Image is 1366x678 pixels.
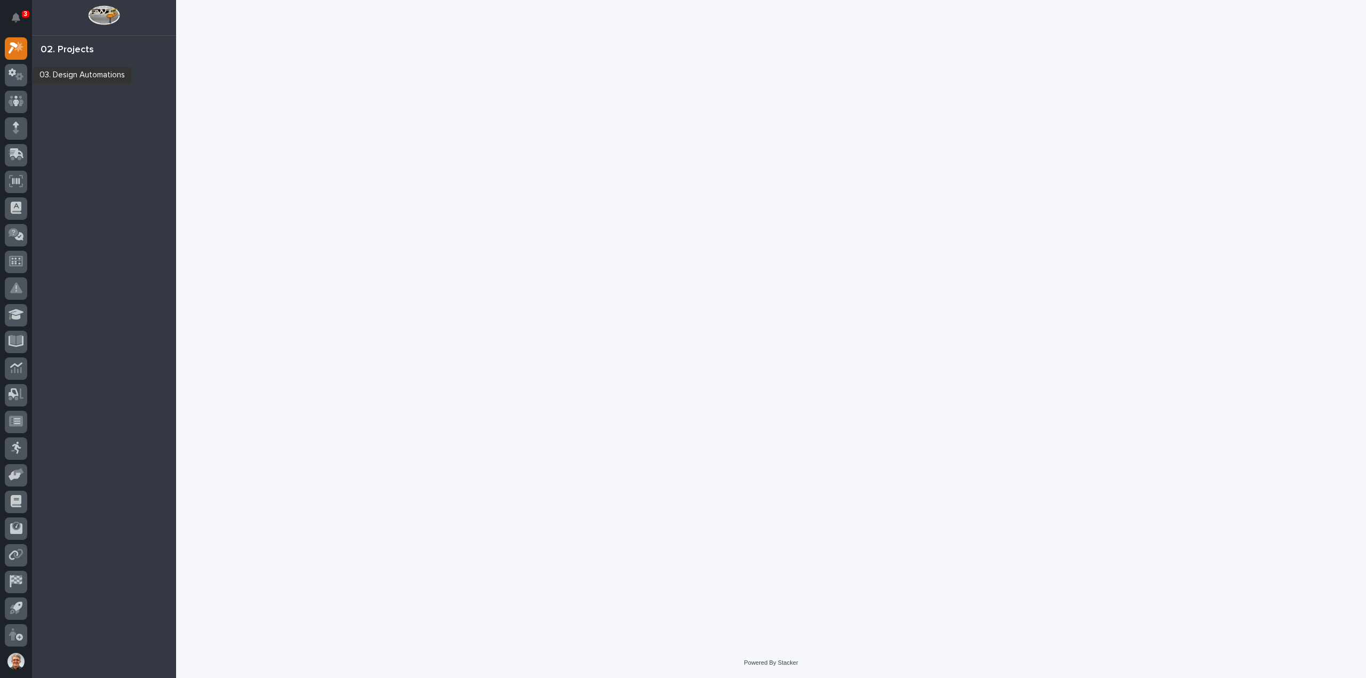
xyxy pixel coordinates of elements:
[23,10,27,18] p: 3
[88,5,120,25] img: Workspace Logo
[5,6,27,29] button: Notifications
[13,13,27,30] div: Notifications3
[41,44,94,56] div: 02. Projects
[744,659,798,666] a: Powered By Stacker
[5,650,27,673] button: users-avatar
